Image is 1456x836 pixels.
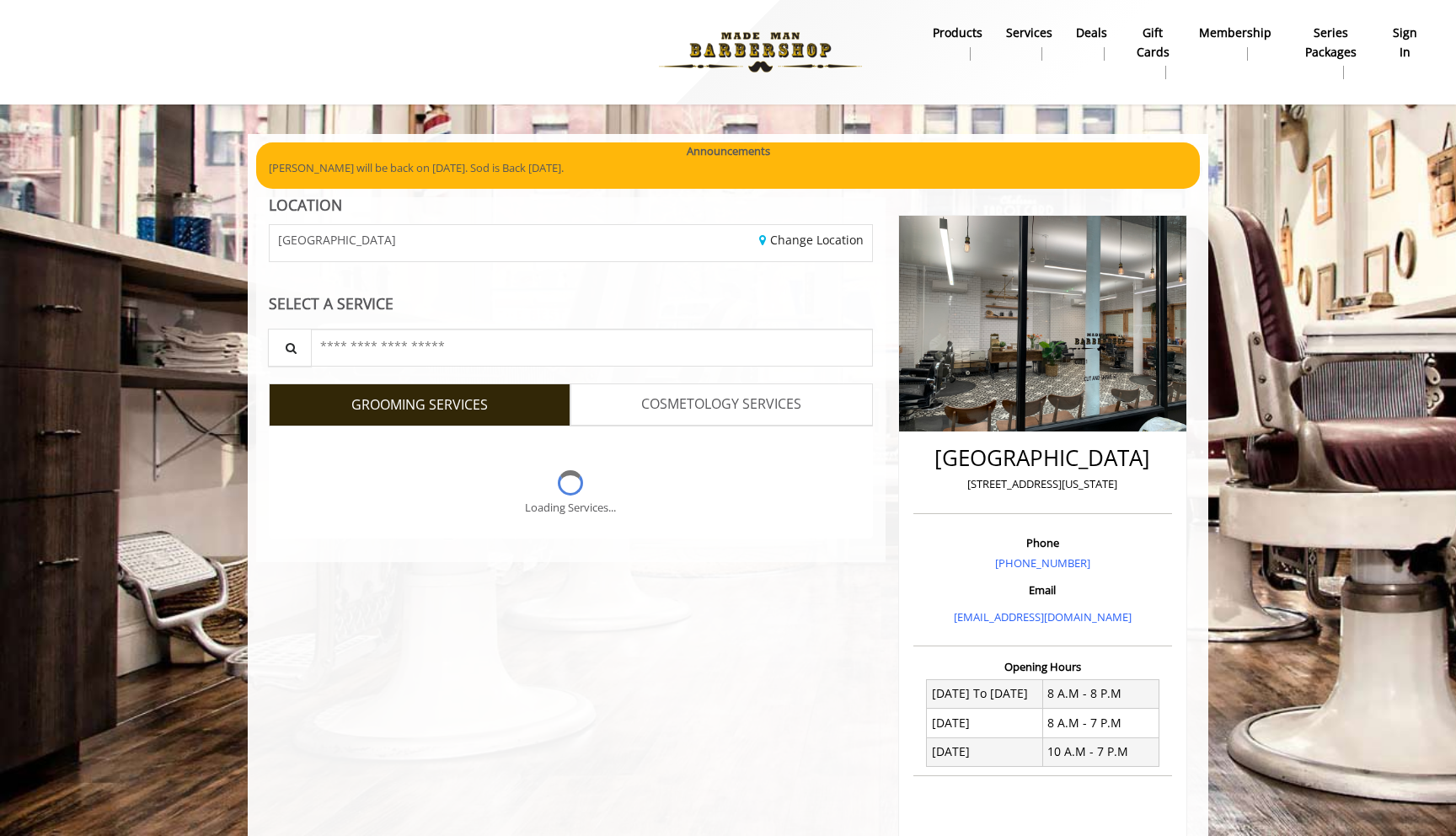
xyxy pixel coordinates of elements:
div: Grooming services [269,426,873,539]
span: GROOMING SERVICES [351,394,488,416]
h2: [GEOGRAPHIC_DATA] [918,446,1168,470]
td: [DATE] [927,737,1043,766]
td: [DATE] To [DATE] [927,679,1043,708]
a: MembershipMembership [1187,21,1283,65]
div: SELECT A SERVICE [269,296,873,312]
b: Membership [1199,24,1271,42]
b: sign in [1391,24,1420,62]
td: 10 A.M - 7 P.M [1042,737,1159,766]
div: Loading Services... [525,499,616,517]
a: DealsDeals [1064,21,1119,65]
a: [PHONE_NUMBER] [995,555,1090,571]
button: Service Search [268,329,312,367]
a: sign insign in [1379,21,1432,65]
b: LOCATION [269,195,342,215]
a: Gift cardsgift cards [1119,21,1187,83]
td: [DATE] [927,709,1043,737]
b: Services [1006,24,1052,42]
h3: Email [918,584,1168,596]
img: Made Man Barbershop logo [645,6,876,99]
a: Change Location [759,232,864,248]
a: Series packagesSeries packages [1283,21,1379,83]
td: 8 A.M - 8 P.M [1042,679,1159,708]
b: gift cards [1131,24,1175,62]
h3: Phone [918,537,1168,549]
b: Series packages [1295,24,1368,62]
b: Announcements [687,142,770,160]
span: [GEOGRAPHIC_DATA] [278,233,396,246]
p: [STREET_ADDRESS][US_STATE] [918,475,1168,493]
td: 8 A.M - 7 P.M [1042,709,1159,737]
a: ServicesServices [994,21,1064,65]
span: COSMETOLOGY SERVICES [641,394,801,415]
b: products [933,24,982,42]
a: Productsproducts [921,21,994,65]
h3: Opening Hours [913,661,1172,673]
p: [PERSON_NAME] will be back on [DATE]. Sod is Back [DATE]. [269,159,1187,177]
a: [EMAIL_ADDRESS][DOMAIN_NAME] [954,609,1132,624]
b: Deals [1076,24,1107,42]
